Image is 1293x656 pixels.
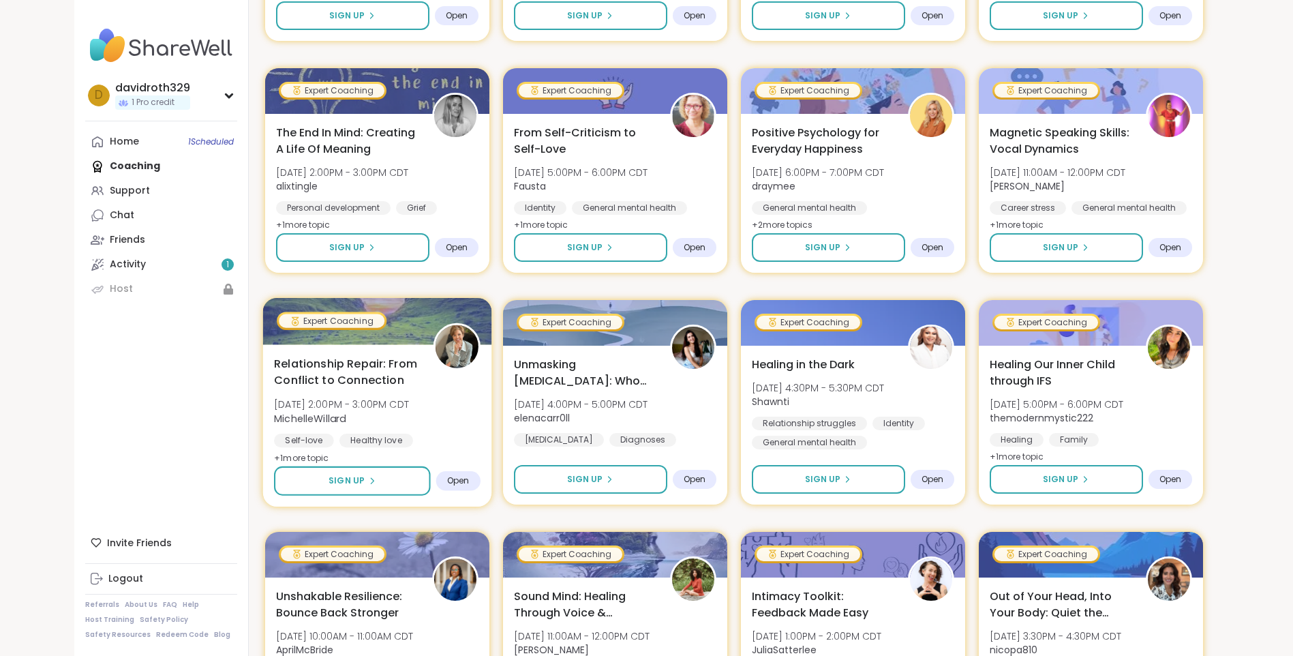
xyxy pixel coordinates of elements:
[274,411,346,425] b: MichelleWillard
[514,357,655,389] span: Unmasking [MEDICAL_DATA]: Who Am I After A Diagnosis?
[519,84,622,98] div: Expert Coaching
[1043,241,1078,254] span: Sign Up
[274,398,409,411] span: [DATE] 2:00PM - 3:00PM CDT
[514,201,566,215] div: Identity
[990,398,1123,411] span: [DATE] 5:00PM - 6:00PM CDT
[872,417,925,430] div: Identity
[567,241,603,254] span: Sign Up
[1159,474,1181,485] span: Open
[752,125,893,158] span: Positive Psychology for Everyday Happiness
[990,201,1066,215] div: Career stress
[990,588,1131,621] span: Out of Your Head, Into Your Body: Quiet the Mind
[672,327,714,369] img: elenacarr0ll
[85,228,237,252] a: Friends
[85,252,237,277] a: Activity1
[214,630,230,640] a: Blog
[752,201,867,215] div: General mental health
[752,233,905,262] button: Sign Up
[110,135,139,149] div: Home
[1159,242,1181,253] span: Open
[95,87,103,104] span: d
[990,411,1093,425] b: themodernmystic222
[434,558,476,601] img: AprilMcBride
[1159,10,1181,21] span: Open
[752,417,867,430] div: Relationship struggles
[990,125,1131,158] span: Magnetic Speaking Skills: Vocal Dynamics
[226,259,229,271] span: 1
[125,600,157,610] a: About Us
[752,166,884,179] span: [DATE] 6:00PM - 7:00PM CDT
[519,548,622,561] div: Expert Coaching
[519,316,622,329] div: Expert Coaching
[276,1,429,30] button: Sign Up
[752,629,881,643] span: [DATE] 1:00PM - 2:00PM CDT
[1148,95,1190,137] img: Lisa_LaCroix
[110,258,146,271] div: Activity
[140,615,188,625] a: Safety Policy
[279,314,384,327] div: Expert Coaching
[752,179,795,193] b: draymee
[994,548,1098,561] div: Expert Coaching
[922,474,943,485] span: Open
[274,466,431,496] button: Sign Up
[805,473,840,486] span: Sign Up
[994,316,1098,329] div: Expert Coaching
[990,1,1143,30] button: Sign Up
[276,233,429,262] button: Sign Up
[514,179,546,193] b: Fausta
[276,125,417,158] span: The End In Mind: Creating A Life Of Meaning
[1071,201,1187,215] div: General mental health
[990,629,1121,643] span: [DATE] 3:30PM - 4:30PM CDT
[156,630,209,640] a: Redeem Code
[684,10,705,21] span: Open
[396,201,437,215] div: Grief
[1049,433,1099,447] div: Family
[757,548,860,561] div: Expert Coaching
[514,411,570,425] b: elenacarr0ll
[85,531,237,555] div: Invite Friends
[514,629,650,643] span: [DATE] 11:00AM - 12:00PM CDT
[514,433,604,447] div: [MEDICAL_DATA]
[752,381,884,395] span: [DATE] 4:30PM - 5:30PM CDT
[276,179,318,193] b: alixtingle
[115,80,190,95] div: davidroth329
[183,600,199,610] a: Help
[446,242,468,253] span: Open
[1148,327,1190,369] img: themodernmystic222
[752,588,893,621] span: Intimacy Toolkit: Feedback Made Easy
[110,184,150,198] div: Support
[435,325,478,368] img: MichelleWillard
[329,241,365,254] span: Sign Up
[514,1,667,30] button: Sign Up
[446,10,468,21] span: Open
[609,433,676,447] div: Diagnoses
[514,233,667,262] button: Sign Up
[752,395,789,408] b: Shawnti
[514,465,667,494] button: Sign Up
[110,209,134,222] div: Chat
[108,572,143,586] div: Logout
[752,465,905,494] button: Sign Up
[276,201,391,215] div: Personal development
[910,327,952,369] img: Shawnti
[752,1,905,30] button: Sign Up
[163,600,177,610] a: FAQ
[805,10,840,22] span: Sign Up
[922,10,943,21] span: Open
[922,242,943,253] span: Open
[990,433,1044,447] div: Healing
[672,558,714,601] img: Joana_Ayala
[276,629,413,643] span: [DATE] 10:00AM - 11:00AM CDT
[274,434,334,447] div: Self-love
[672,95,714,137] img: Fausta
[514,166,648,179] span: [DATE] 5:00PM - 6:00PM CDT
[85,277,237,301] a: Host
[110,282,133,296] div: Host
[990,166,1125,179] span: [DATE] 11:00AM - 12:00PM CDT
[572,201,687,215] div: General mental health
[276,166,408,179] span: [DATE] 2:00PM - 3:00PM CDT
[110,233,145,247] div: Friends
[85,203,237,228] a: Chat
[85,179,237,203] a: Support
[757,316,860,329] div: Expert Coaching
